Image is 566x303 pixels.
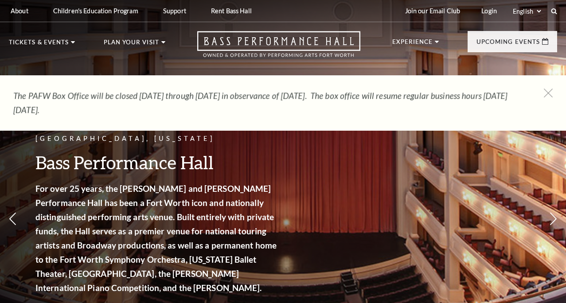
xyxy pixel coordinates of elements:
[211,7,252,15] p: Rent Bass Hall
[35,183,277,293] strong: For over 25 years, the [PERSON_NAME] and [PERSON_NAME] Performance Hall has been a Fort Worth ico...
[104,39,159,50] p: Plan Your Visit
[11,7,28,15] p: About
[392,39,433,50] p: Experience
[9,39,69,50] p: Tickets & Events
[163,7,186,15] p: Support
[476,39,540,50] p: Upcoming Events
[53,7,138,15] p: Children's Education Program
[35,133,279,144] p: [GEOGRAPHIC_DATA], [US_STATE]
[35,151,279,174] h3: Bass Performance Hall
[13,90,507,115] em: The PAFW Box Office will be closed [DATE] through [DATE] in observance of [DATE]. The box office ...
[511,7,543,16] select: Select:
